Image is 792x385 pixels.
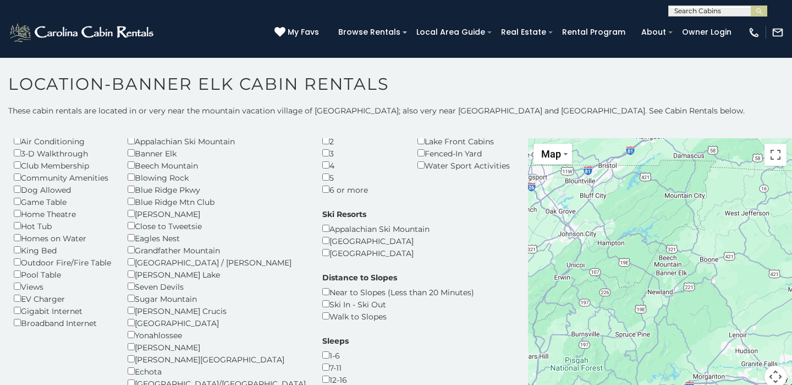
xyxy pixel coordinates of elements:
[128,147,306,159] div: Banner Elk
[541,148,561,160] span: Map
[676,24,737,41] a: Owner Login
[128,353,306,365] div: [PERSON_NAME][GEOGRAPHIC_DATA]
[128,341,306,353] div: [PERSON_NAME]
[322,361,349,373] div: 7-11
[14,208,111,220] div: Home Theatre
[14,196,111,208] div: Game Table
[322,159,401,171] div: 4
[322,335,349,346] label: Sleeps
[274,26,322,39] a: My Favs
[14,317,111,329] div: Broadband Internet
[8,21,157,44] img: White-1-2.png
[128,317,306,329] div: [GEOGRAPHIC_DATA]
[14,232,111,244] div: Homes on Water
[765,144,787,166] button: Toggle fullscreen view
[557,24,631,41] a: Rental Program
[14,244,111,256] div: King Bed
[322,135,401,147] div: 2
[14,280,111,292] div: Views
[322,298,474,310] div: Ski In - Ski Out
[322,235,430,247] div: [GEOGRAPHIC_DATA]
[411,24,491,41] a: Local Area Guide
[322,349,349,361] div: 1-6
[322,209,366,220] label: Ski Resorts
[748,26,760,39] img: phone-regular-white.png
[322,310,474,322] div: Walk to Slopes
[322,286,474,298] div: Near to Slopes (Less than 20 Minutes)
[333,24,406,41] a: Browse Rentals
[14,220,111,232] div: Hot Tub
[636,24,672,41] a: About
[128,220,306,232] div: Close to Tweetsie
[322,183,401,196] div: 6 or more
[288,26,319,38] span: My Favs
[14,292,111,305] div: EV Charger
[128,183,306,196] div: Blue Ridge Pkwy
[322,171,401,183] div: 5
[14,159,111,171] div: Club Membership
[128,196,306,208] div: Blue Ridge Mtn Club
[417,147,510,159] div: Fenced-In Yard
[322,223,430,235] div: Appalachian Ski Mountain
[128,365,306,377] div: Echota
[322,247,430,259] div: [GEOGRAPHIC_DATA]
[14,305,111,317] div: Gigabit Internet
[128,268,306,280] div: [PERSON_NAME] Lake
[14,268,111,280] div: Pool Table
[496,24,552,41] a: Real Estate
[772,26,784,39] img: mail-regular-white.png
[128,305,306,317] div: [PERSON_NAME] Crucis
[128,329,306,341] div: Yonahlossee
[14,147,111,159] div: 3-D Walkthrough
[14,256,111,268] div: Outdoor Fire/Fire Table
[128,244,306,256] div: Grandfather Mountain
[128,256,306,268] div: [GEOGRAPHIC_DATA] / [PERSON_NAME]
[322,272,397,283] label: Distance to Slopes
[128,232,306,244] div: Eagles Nest
[322,147,401,159] div: 3
[128,159,306,171] div: Beech Mountain
[14,135,111,147] div: Air Conditioning
[128,292,306,305] div: Sugar Mountain
[417,135,510,147] div: Lake Front Cabins
[417,159,510,171] div: Water Sport Activities
[14,183,111,196] div: Dog Allowed
[14,171,111,183] div: Community Amenities
[128,171,306,183] div: Blowing Rock
[128,280,306,292] div: Seven Devils
[128,208,306,220] div: [PERSON_NAME]
[533,144,572,164] button: Change map style
[128,135,306,147] div: Appalachian Ski Mountain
